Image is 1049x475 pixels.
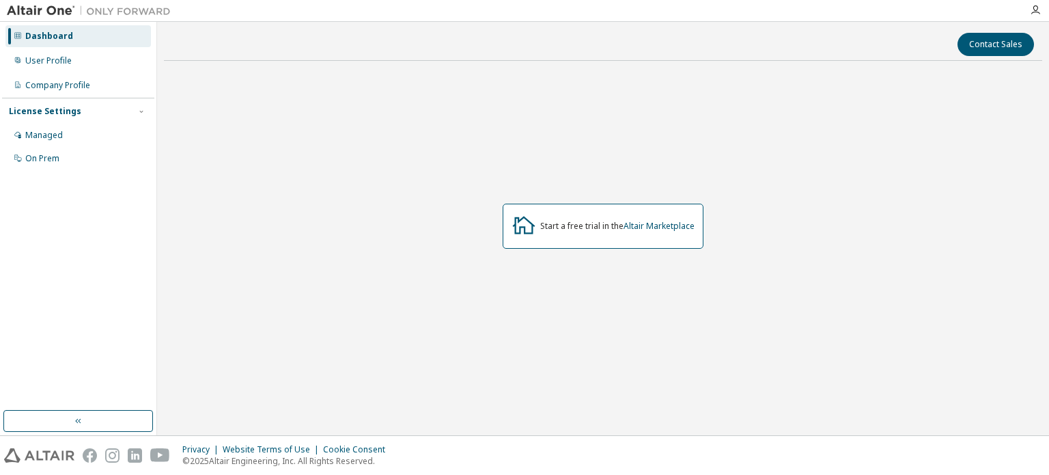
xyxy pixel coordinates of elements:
[25,80,90,91] div: Company Profile
[25,55,72,66] div: User Profile
[182,444,223,455] div: Privacy
[7,4,178,18] img: Altair One
[150,448,170,463] img: youtube.svg
[25,31,73,42] div: Dashboard
[540,221,695,232] div: Start a free trial in the
[25,130,63,141] div: Managed
[957,33,1034,56] button: Contact Sales
[182,455,393,467] p: © 2025 Altair Engineering, Inc. All Rights Reserved.
[223,444,323,455] div: Website Terms of Use
[83,448,97,463] img: facebook.svg
[323,444,393,455] div: Cookie Consent
[128,448,142,463] img: linkedin.svg
[4,448,74,463] img: altair_logo.svg
[105,448,120,463] img: instagram.svg
[25,153,59,164] div: On Prem
[9,106,81,117] div: License Settings
[624,220,695,232] a: Altair Marketplace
